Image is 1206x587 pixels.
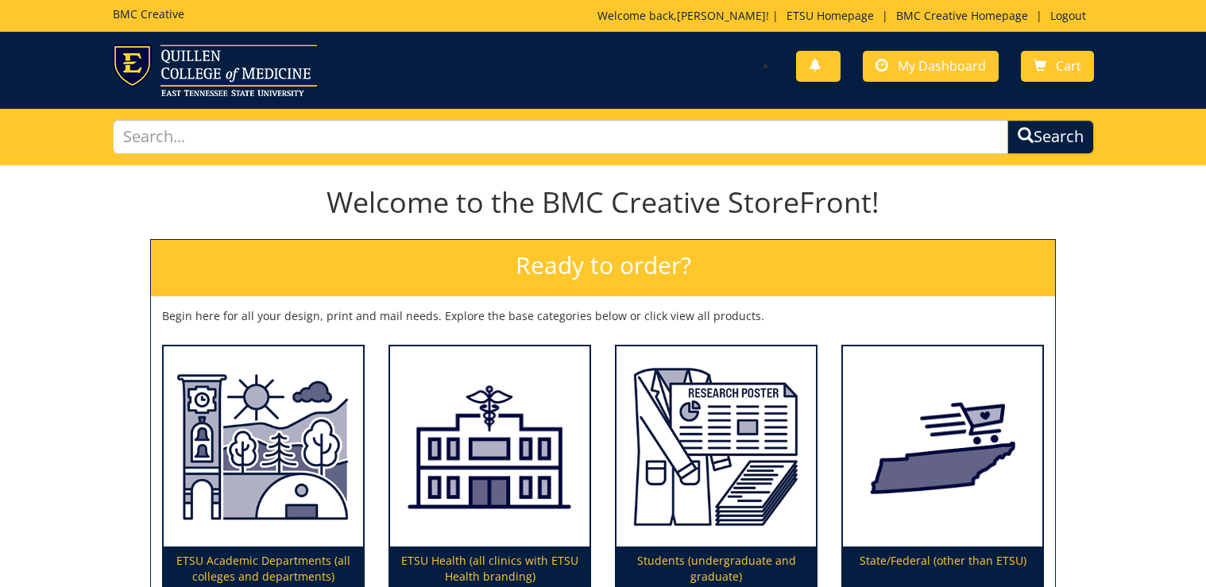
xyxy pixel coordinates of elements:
[151,240,1055,296] h2: Ready to order?
[113,8,184,20] h5: BMC Creative
[863,51,999,82] a: My Dashboard
[162,308,1044,324] p: Begin here for all your design, print and mail needs. Explore the base categories below or click ...
[617,346,816,547] img: Students (undergraduate and graduate)
[1021,51,1094,82] a: Cart
[597,8,1094,24] p: Welcome back, ! | | |
[843,346,1042,547] img: State/Federal (other than ETSU)
[677,8,766,23] a: [PERSON_NAME]
[898,57,986,75] span: My Dashboard
[1007,120,1094,154] button: Search
[1056,57,1081,75] span: Cart
[150,187,1056,218] h1: Welcome to the BMC Creative StoreFront!
[164,346,363,547] img: ETSU Academic Departments (all colleges and departments)
[113,44,317,96] img: ETSU logo
[779,8,882,23] a: ETSU Homepage
[113,120,1008,154] input: Search...
[390,346,589,547] img: ETSU Health (all clinics with ETSU Health branding)
[1042,8,1094,23] a: Logout
[888,8,1036,23] a: BMC Creative Homepage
